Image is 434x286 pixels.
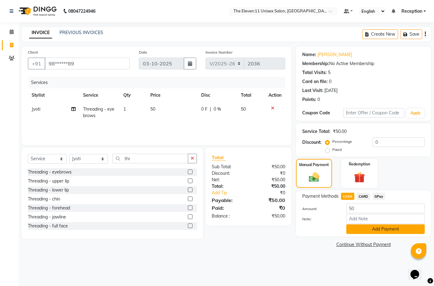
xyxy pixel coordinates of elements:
[351,171,368,184] img: _gift.svg
[408,261,428,280] iframe: chat widget
[297,241,430,248] a: Continue Without Payment
[357,193,370,200] span: CARD
[255,190,290,196] div: ₹0
[207,190,255,196] a: Add Tip
[28,187,69,193] div: Threading - lower lip
[207,164,249,170] div: Sub Total:
[248,177,290,183] div: ₹50.00
[265,88,285,102] th: Action
[302,78,328,85] div: Card on file:
[407,108,424,118] button: Apply
[302,60,329,67] div: Membership:
[401,8,422,15] span: Reception
[401,29,422,39] button: Save
[28,169,72,175] div: Threading - eyebrows
[28,196,60,202] div: Threading - chin
[302,69,327,76] div: Total Visits:
[79,88,120,102] th: Service
[28,178,69,184] div: Threading - upper lip
[68,2,95,20] b: 08047224946
[28,205,70,211] div: Threading - forehead
[248,164,290,170] div: ₹50.00
[324,87,338,94] div: [DATE]
[298,206,342,212] label: Amount:
[60,30,103,35] a: PREVIOUS INVOICES
[113,154,188,163] input: Search or Scan
[45,58,130,69] input: Search by Name/Mobile/Email/Code
[248,204,290,212] div: ₹0
[197,88,237,102] th: Disc
[210,106,211,112] span: |
[147,88,197,102] th: Price
[298,216,342,222] label: Note:
[207,213,249,219] div: Balance :
[299,162,329,168] label: Manual Payment
[328,69,330,76] div: 5
[139,50,147,55] label: Date
[248,213,290,219] div: ₹50.00
[207,196,249,204] div: Payable:
[302,87,323,94] div: Last Visit:
[16,2,58,20] img: logo
[207,170,249,177] div: Discount:
[201,106,207,112] span: 0 F
[150,106,155,112] span: 50
[349,161,370,167] label: Redemption
[302,51,316,58] div: Name:
[123,106,126,112] span: 1
[32,106,40,112] span: Jyoti
[29,77,290,88] div: Services
[214,106,221,112] span: 0 %
[333,128,347,135] div: ₹50.00
[248,170,290,177] div: ₹0
[241,106,246,112] span: 50
[212,154,226,161] span: Total
[306,171,322,183] img: _cash.svg
[317,96,320,103] div: 0
[346,214,425,224] input: Add Note
[302,139,321,146] div: Discount:
[346,224,425,234] button: Add Payment
[302,128,330,135] div: Service Total:
[332,147,342,152] label: Fixed
[302,60,425,67] div: No Active Membership
[362,29,398,39] button: Create New
[302,110,343,116] div: Coupon Code
[207,183,249,190] div: Total:
[302,193,339,200] span: Payment Methods
[346,204,425,213] input: Amount
[341,193,354,200] span: CASH
[120,88,147,102] th: Qty
[28,214,66,220] div: Threading - jawline
[302,96,316,103] div: Points:
[206,50,232,55] label: Invoice Number
[29,27,52,38] a: INVOICE
[28,58,45,69] button: +91
[83,106,114,118] span: Threading - eyebrows
[28,223,68,229] div: Threading - full face
[329,78,331,85] div: 0
[207,177,249,183] div: Net:
[237,88,265,102] th: Total
[207,204,249,212] div: Paid:
[373,193,385,200] span: GPay
[317,51,352,58] a: [PERSON_NAME]
[248,183,290,190] div: ₹50.00
[28,88,79,102] th: Stylist
[248,196,290,204] div: ₹50.00
[343,108,405,118] input: Enter Offer / Coupon Code
[332,139,352,144] label: Percentage
[28,50,38,55] label: Client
